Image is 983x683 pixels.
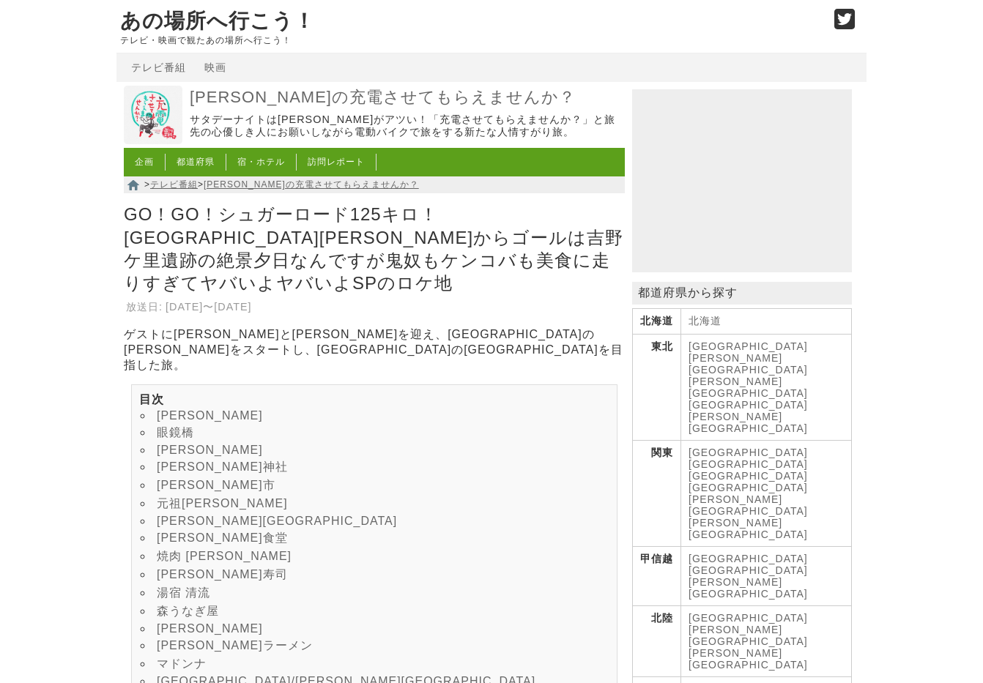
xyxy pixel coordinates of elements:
a: [GEOGRAPHIC_DATA] [689,399,808,411]
a: 訪問レポート [308,157,365,167]
a: 眼鏡橋 [157,426,194,438]
a: マドンナ [157,657,207,670]
a: [GEOGRAPHIC_DATA] [689,612,808,624]
img: 出川哲朗の充電させてもらえませんか？ [124,86,182,144]
a: [PERSON_NAME]の充電させてもらえませんか？ [204,179,419,190]
a: [GEOGRAPHIC_DATA] [689,447,808,458]
a: [PERSON_NAME][GEOGRAPHIC_DATA] [157,515,397,527]
a: [PERSON_NAME][GEOGRAPHIC_DATA] [689,576,808,600]
a: [GEOGRAPHIC_DATA] [689,529,808,540]
a: 宿・ホテル [237,157,285,167]
a: [PERSON_NAME]市 [157,479,275,491]
a: 映画 [204,61,226,73]
a: 出川哲朗の充電させてもらえませんか？ [124,134,182,146]
p: ゲストに[PERSON_NAME]と[PERSON_NAME]を迎え、[GEOGRAPHIC_DATA]の[PERSON_NAME]をスタートし、[GEOGRAPHIC_DATA]の[GEOGR... [124,327,625,373]
a: [PERSON_NAME][GEOGRAPHIC_DATA] [689,376,808,399]
a: [GEOGRAPHIC_DATA] [689,482,808,493]
a: [PERSON_NAME][GEOGRAPHIC_DATA] [689,411,808,434]
a: [PERSON_NAME][GEOGRAPHIC_DATA] [689,624,808,647]
a: [PERSON_NAME][GEOGRAPHIC_DATA] [689,647,808,671]
th: 放送日: [125,299,163,315]
td: [DATE]〜[DATE] [165,299,253,315]
th: 関東 [633,441,681,547]
a: あの場所へ行こう！ [120,10,315,32]
th: 甲信越 [633,547,681,606]
a: [PERSON_NAME]ラーメン [157,639,313,652]
a: 湯宿 清流 [157,586,210,599]
p: サタデーナイトは[PERSON_NAME]がアツい！「充電させてもらえませんか？」と旅先の心優しき人にお願いしながら電動バイクで旅をする新たな人情すがり旅。 [190,113,621,139]
a: 企画 [135,157,154,167]
p: テレビ・映画で観たあの場所へ行こう！ [120,35,819,45]
th: 北陸 [633,606,681,677]
a: [PERSON_NAME] [157,409,263,422]
a: [PERSON_NAME]寿司 [157,568,288,581]
a: 元祖[PERSON_NAME] [157,497,288,510]
a: 焼肉 [PERSON_NAME] [157,550,292,562]
h1: GO！GO！シュガーロード125キロ！[GEOGRAPHIC_DATA][PERSON_NAME]からゴールは吉野ケ里遺跡の絶景夕日なんですが鬼奴もケンコバも美食に走りすぎてヤバいよヤバいよSP... [124,199,625,298]
a: [PERSON_NAME] [157,444,263,456]
th: 東北 [633,335,681,441]
a: [PERSON_NAME]の充電させてもらえませんか？ [190,87,621,108]
a: [GEOGRAPHIC_DATA] [689,564,808,576]
a: [PERSON_NAME]神社 [157,460,288,473]
iframe: Advertisement [632,89,852,272]
nav: > > [124,176,625,193]
a: [GEOGRAPHIC_DATA] [689,470,808,482]
p: 都道府県から探す [632,282,852,305]
a: [GEOGRAPHIC_DATA] [689,340,808,352]
th: 北海道 [633,309,681,335]
a: [PERSON_NAME][GEOGRAPHIC_DATA] [689,493,808,517]
a: 北海道 [689,315,722,326]
a: 森うなぎ屋 [157,605,219,617]
a: [PERSON_NAME] [689,517,782,529]
a: テレビ番組 [131,61,186,73]
a: [PERSON_NAME] [157,622,263,635]
a: テレビ番組 [150,179,198,190]
a: Twitter (@go_thesights) [834,18,856,30]
a: [PERSON_NAME][GEOGRAPHIC_DATA] [689,352,808,376]
a: 都道府県 [177,157,215,167]
a: [PERSON_NAME]食堂 [157,531,288,544]
a: [GEOGRAPHIC_DATA] [689,458,808,470]
a: [GEOGRAPHIC_DATA] [689,553,808,564]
